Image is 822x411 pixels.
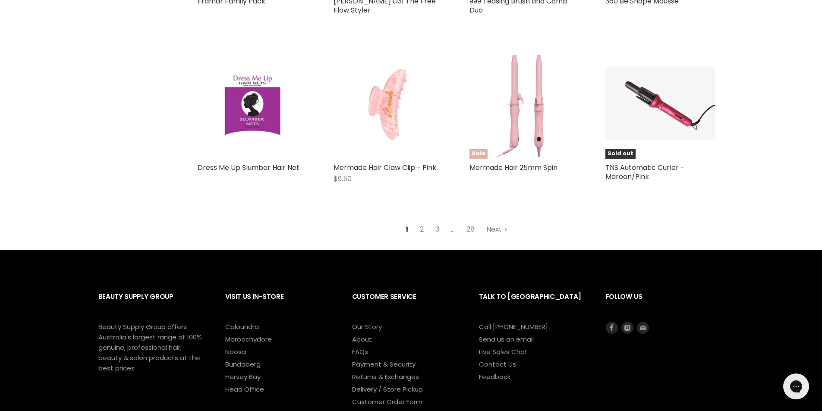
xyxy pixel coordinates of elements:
[469,49,579,159] a: Mermade Hair 25mm SpinSale
[352,385,423,394] a: Delivery / Store Pickup
[401,222,413,237] span: 1
[225,385,264,394] a: Head Office
[225,347,246,356] a: Noosa
[225,335,272,344] a: Maroochydore
[469,149,488,159] span: Sale
[415,222,428,237] a: 2
[352,322,382,331] a: Our Story
[605,149,636,159] span: Sold out
[605,163,684,182] a: TNS Automatic Curler - Maroon/Pink
[479,286,589,322] h2: Talk to [GEOGRAPHIC_DATA]
[469,163,557,173] a: Mermade Hair 25mm Spin
[479,322,548,331] a: Call [PHONE_NUMBER]
[352,372,419,381] a: Returns & Exchanges
[352,286,462,322] h2: Customer Service
[352,397,422,406] a: Customer Order Form
[225,372,261,381] a: Hervey Bay
[225,286,335,322] h2: Visit Us In-Store
[334,49,444,159] img: Mermade Hair Claw Clip - Pink
[606,286,724,322] h2: Follow us
[98,322,202,373] p: Beauty Supply Group offers Australia's largest range of 100% genuine, professional hair, beauty &...
[605,67,715,140] img: TNS Automatic Curler - Maroon/Pink
[198,49,308,159] a: Dress Me Up Slumber Hair Net
[779,370,813,402] iframe: Gorgias live chat messenger
[225,360,261,369] a: Bundaberg
[334,174,352,184] span: $9.50
[605,49,715,159] a: TNS Automatic Curler - Maroon/PinkSold out
[225,322,259,331] a: Caloundra
[479,347,528,356] a: Live Sales Chat
[479,372,510,381] a: Feedback
[479,335,534,344] a: Send us an email
[352,360,416,369] a: Payment & Security
[334,163,436,173] a: Mermade Hair Claw Clip - Pink
[482,222,512,237] a: Next
[479,360,516,369] a: Contact Us
[462,222,479,237] a: 28
[431,222,444,237] a: 3
[216,49,289,159] img: Dress Me Up Slumber Hair Net
[469,50,579,157] img: Mermade Hair 25mm Spin
[352,335,372,344] a: About
[446,222,460,237] span: ...
[198,163,299,173] a: Dress Me Up Slumber Hair Net
[98,286,208,322] h2: Beauty Supply Group
[352,347,368,356] a: FAQs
